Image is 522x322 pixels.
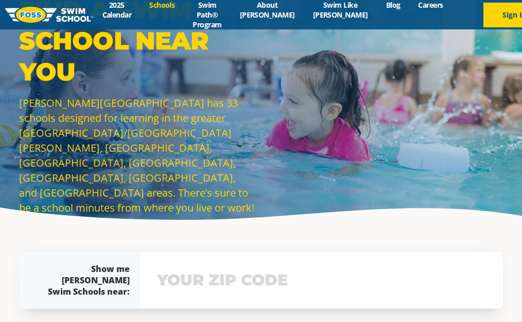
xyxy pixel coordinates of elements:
[40,263,130,297] div: Show me [PERSON_NAME] Swim Schools near:
[19,95,256,215] p: [PERSON_NAME][GEOGRAPHIC_DATA] has 33 schools designed for learning in the greater [GEOGRAPHIC_DA...
[5,7,93,23] img: FOSS Swim School Logo
[154,265,489,295] input: YOUR ZIP CODE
